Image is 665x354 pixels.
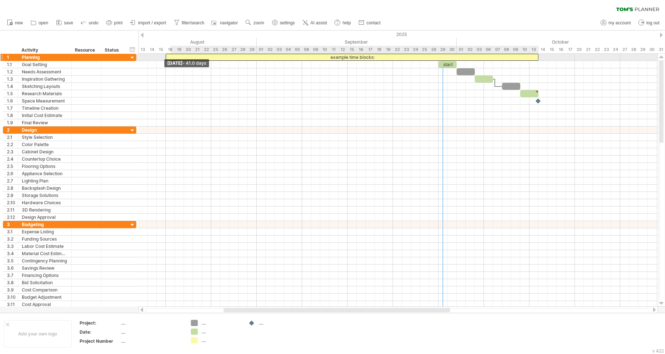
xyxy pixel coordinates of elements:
div: Backsplash Design [22,185,68,192]
div: Friday, 10 October 2025 [520,46,529,53]
div: 2 [7,126,18,133]
div: 3.6 [7,265,18,271]
div: Tuesday, 19 August 2025 [175,46,184,53]
div: 1.1 [7,61,18,68]
div: 1.6 [7,97,18,104]
div: Activity [21,47,67,54]
div: 1.3 [7,76,18,83]
div: 1.9 [7,119,18,126]
div: Monday, 1 September 2025 [257,46,266,53]
div: Planning [22,54,68,61]
div: 1.7 [7,105,18,112]
a: settings [270,18,297,28]
div: 2.6 [7,170,18,177]
div: Monday, 25 August 2025 [211,46,220,53]
div: Monday, 20 October 2025 [575,46,584,53]
div: Thursday, 4 September 2025 [284,46,293,53]
div: Tuesday, 28 October 2025 [629,46,638,53]
div: Hardware Choices [22,199,68,206]
div: Thursday, 16 October 2025 [557,46,566,53]
div: Savings Review [22,265,68,271]
div: Countertop Choice [22,156,68,162]
div: Friday, 26 September 2025 [429,46,438,53]
div: Space Measurement [22,97,68,104]
div: Tuesday, 30 September 2025 [448,46,457,53]
div: Timeline Creation [22,105,68,112]
div: Friday, 3 October 2025 [475,46,484,53]
span: undo [89,20,99,25]
div: Cost Approval [22,301,68,308]
div: Design [22,126,68,133]
div: Budget Adjustment [22,294,68,301]
div: 3D Rendering [22,206,68,213]
div: Status [105,47,121,54]
div: Appliance Selection [22,170,68,177]
div: Thursday, 21 August 2025 [193,46,202,53]
span: - 41.0 days [183,60,206,66]
span: save [64,20,73,25]
a: print [104,18,125,28]
div: 2.12 [7,214,18,221]
div: .... [201,337,241,343]
div: 3.7 [7,272,18,279]
div: start [438,61,457,68]
div: 3.9 [7,286,18,293]
div: Expense Listing [22,228,68,235]
span: my account [609,20,631,25]
div: Tuesday, 14 October 2025 [538,46,548,53]
a: contact [357,18,383,28]
a: navigator [210,18,240,28]
a: help [333,18,353,28]
div: Monday, 18 August 2025 [166,46,175,53]
div: Labor Cost Estimate [22,243,68,250]
div: Thursday, 30 October 2025 [648,46,657,53]
div: Tuesday, 23 September 2025 [402,46,411,53]
div: 3.3 [7,243,18,250]
div: Monday, 15 September 2025 [348,46,357,53]
a: AI assist [301,18,329,28]
a: zoom [244,18,266,28]
div: 2.9 [7,192,18,199]
div: v 422 [652,348,664,354]
div: 2.3 [7,148,18,155]
div: Wednesday, 17 September 2025 [366,46,375,53]
div: Wednesday, 22 October 2025 [593,46,602,53]
span: new [15,20,23,25]
div: 3.10 [7,294,18,301]
div: .... [121,338,182,344]
div: 3 [7,221,18,228]
div: Wednesday, 20 August 2025 [184,46,193,53]
a: filter/search [172,18,207,28]
div: Friday, 15 August 2025 [157,46,166,53]
div: Wednesday, 29 October 2025 [638,46,648,53]
div: Tuesday, 16 September 2025 [357,46,366,53]
span: open [39,20,48,25]
div: example time blocks: [166,54,538,61]
div: 1.4 [7,83,18,90]
div: Monday, 22 September 2025 [393,46,402,53]
div: 2.8 [7,185,18,192]
div: Project Number [80,338,120,344]
div: Thursday, 23 October 2025 [602,46,611,53]
div: Tuesday, 7 October 2025 [493,46,502,53]
div: 2.7 [7,177,18,184]
span: print [114,20,123,25]
div: Financing Options [22,272,68,279]
div: 3.8 [7,279,18,286]
div: Tuesday, 26 August 2025 [220,46,229,53]
div: 3.2 [7,236,18,242]
div: Monday, 6 October 2025 [484,46,493,53]
div: 2.11 [7,206,18,213]
div: Monday, 13 October 2025 [529,46,538,53]
span: help [342,20,351,25]
div: Friday, 19 September 2025 [384,46,393,53]
div: Date: [80,329,120,335]
div: Friday, 24 October 2025 [611,46,620,53]
div: Thursday, 2 October 2025 [466,46,475,53]
div: Funding Sources [22,236,68,242]
div: August 2025 [66,38,257,46]
div: Wednesday, 10 September 2025 [320,46,329,53]
div: Style Selection [22,134,68,141]
a: undo [79,18,101,28]
div: Bid Solicitation [22,279,68,286]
